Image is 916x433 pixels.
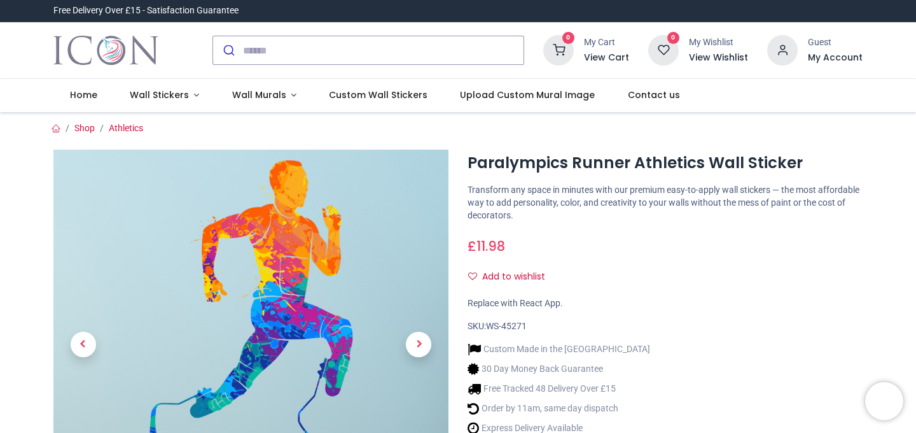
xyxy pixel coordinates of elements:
[406,332,431,357] span: Next
[53,4,239,17] div: Free Delivery Over £15 - Satisfaction Guarantee
[232,89,286,101] span: Wall Murals
[71,332,96,357] span: Previous
[468,297,863,310] div: Replace with React App.
[74,123,95,133] a: Shop
[808,52,863,64] a: My Account
[648,45,679,55] a: 0
[468,266,556,288] button: Add to wishlistAdd to wishlist
[468,402,650,415] li: Order by 11am, same day dispatch
[628,89,680,101] span: Contact us
[468,272,477,281] i: Add to wishlist
[689,52,748,64] a: View Wishlist
[865,382,903,420] iframe: Brevo live chat
[468,320,863,333] div: SKU:
[584,52,629,64] a: View Cart
[329,89,427,101] span: Custom Wall Stickers
[562,32,574,44] sup: 0
[460,89,595,101] span: Upload Custom Mural Image
[468,362,650,376] li: 30 Day Money Back Guarantee
[53,32,158,68] img: Icon Wall Stickers
[667,32,679,44] sup: 0
[53,32,158,68] a: Logo of Icon Wall Stickers
[584,36,629,49] div: My Cart
[468,343,650,356] li: Custom Made in the [GEOGRAPHIC_DATA]
[130,89,189,101] span: Wall Stickers
[468,237,505,255] span: £
[468,382,650,395] li: Free Tracked 48 Delivery Over £15
[70,89,97,101] span: Home
[468,152,863,174] h1: Paralympics Runner Athletics Wall Sticker
[543,45,574,55] a: 0
[595,4,863,17] iframe: Customer reviews powered by Trustpilot
[486,321,527,331] span: WS-45271
[808,36,863,49] div: Guest
[216,79,313,112] a: Wall Murals
[476,237,505,255] span: 11.98
[468,184,863,222] p: Transform any space in minutes with our premium easy-to-apply wall stickers — the most affordable...
[689,36,748,49] div: My Wishlist
[213,36,243,64] button: Submit
[109,123,143,133] a: Athletics
[113,79,216,112] a: Wall Stickers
